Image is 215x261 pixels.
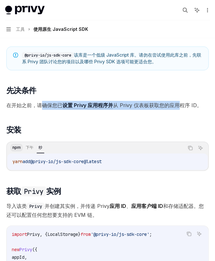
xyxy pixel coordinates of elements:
font: 工具 [16,26,25,32]
font: 该库是一个低级 JavaScript 库。请勿在尝试使用此库之前，先联系 Privy 团队讨论您的项目以及哪些 Privy SDK 选项可能更适合您。 [22,52,201,64]
font: 实例 [46,186,61,196]
span: ({ [32,246,37,252]
font: 安装 [6,125,21,134]
span: yarn [12,159,23,164]
span: , { [40,231,47,237]
span: LocalStorage [47,231,78,237]
span: ; [149,231,152,237]
font: npm [12,145,21,150]
span: '@privy-io/js-sdk-core' [91,231,149,237]
img: 灯光标志 [5,6,45,15]
font: 使用原生 JavaScript SDK [33,26,88,32]
a: 设置 Privy 应用程序并 [62,102,113,109]
font: 先决条件 [6,86,36,95]
button: 复制代码块中的内容 [186,144,194,152]
code: Privy [21,186,46,196]
button: 询问人工智能 [196,144,204,152]
span: , [25,254,27,260]
span: add [23,159,30,164]
font: 设置 Privy 应用程序并 [62,102,113,108]
span: from [81,231,91,237]
span: @privy-io/js-sdk-core@latest [30,159,102,164]
font: 从 Privy 仪表板获取您的应用程序 ID。 [113,102,202,108]
span: Privy [27,231,40,237]
font: 、 [126,203,131,209]
font: 纱 [39,145,42,150]
span: new [12,246,19,252]
svg: 笔记 [13,52,18,58]
font: 并创建其实例，并传递 Privy [45,203,110,209]
code: @privy-io/js-sdk-core [22,52,74,58]
span: import [12,231,27,237]
font: 下午 [26,145,33,150]
span: } [78,231,81,237]
button: 更多操作 [204,6,210,15]
font: 应用 ID [110,203,126,209]
code: Privy [27,203,45,209]
span: appId [12,254,25,260]
font: 在开始之前，请确保您已 [6,102,62,108]
font: 获取 [6,186,21,196]
font: 应用客户端 ID [131,203,163,209]
font: 导入该类 [6,203,27,209]
button: 询问人工智能 [195,230,203,238]
button: 复制代码块中的内容 [185,230,193,238]
span: Privy [19,246,32,252]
